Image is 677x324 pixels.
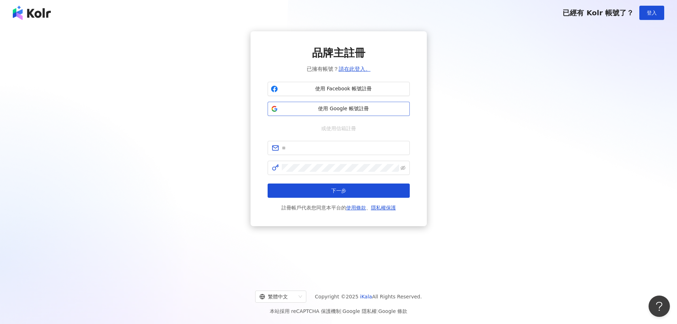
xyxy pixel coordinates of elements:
[270,307,407,315] span: 本站採用 reCAPTCHA 保護機制
[339,66,371,72] a: 請在此登入。
[13,6,51,20] img: logo
[316,124,361,132] span: 或使用信箱註冊
[649,296,670,317] iframe: Help Scout Beacon - Open
[268,184,410,198] button: 下一步
[343,308,377,314] a: Google 隱私權
[360,294,372,299] a: iKala
[563,9,634,17] span: 已經有 Kolr 帳號了？
[377,308,378,314] span: |
[268,82,410,96] button: 使用 Facebook 帳號註冊
[346,205,366,211] a: 使用條款
[281,203,396,212] span: 註冊帳戶代表您同意本平台的 、
[281,105,407,112] span: 使用 Google 帳號註冊
[315,292,422,301] span: Copyright © 2025 All Rights Reserved.
[378,308,407,314] a: Google 條款
[307,65,371,73] span: 已擁有帳號？
[639,6,664,20] button: 登入
[268,102,410,116] button: 使用 Google 帳號註冊
[371,205,396,211] a: 隱私權保護
[259,291,296,302] div: 繁體中文
[281,85,407,92] span: 使用 Facebook 帳號註冊
[647,10,657,16] span: 登入
[341,308,343,314] span: |
[331,188,346,193] span: 下一步
[401,165,405,170] span: eye-invisible
[312,46,365,60] span: 品牌主註冊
